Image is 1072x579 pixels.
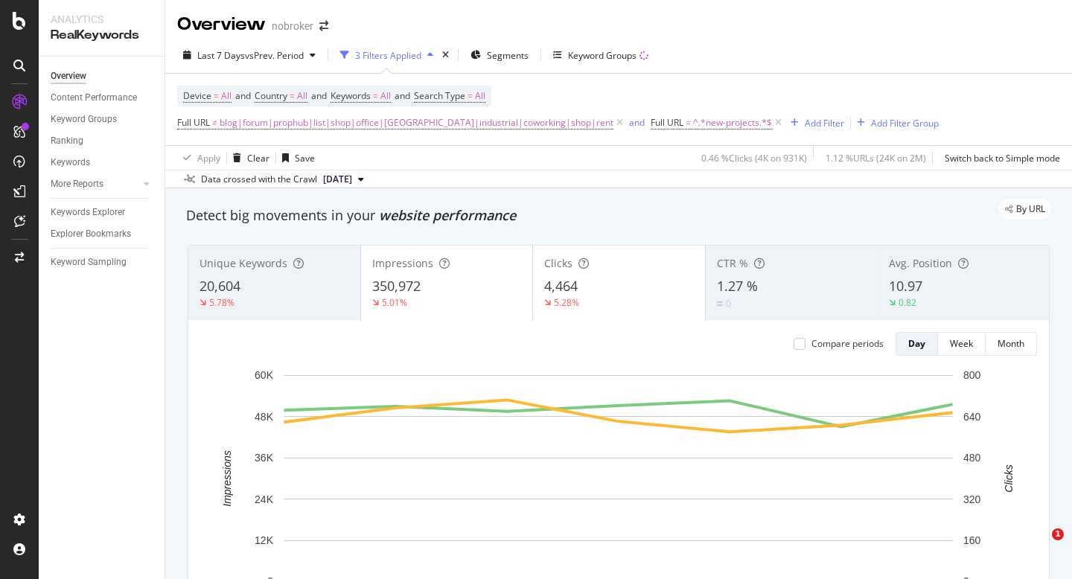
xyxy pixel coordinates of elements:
[963,369,981,381] text: 800
[717,277,758,295] span: 1.27 %
[51,12,153,27] div: Analytics
[227,146,269,170] button: Clear
[221,450,233,506] text: Impressions
[51,27,153,44] div: RealKeywords
[938,332,986,356] button: Week
[212,116,217,129] span: ≠
[686,116,691,129] span: =
[373,89,378,102] span: =
[51,112,154,127] a: Keyword Groups
[651,116,683,129] span: Full URL
[372,277,421,295] span: 350,972
[197,49,245,62] span: Last 7 Days
[963,452,981,464] text: 480
[201,173,317,186] div: Data crossed with the Crawl
[1016,205,1045,214] span: By URL
[544,256,572,270] span: Clicks
[465,43,535,67] button: Segments
[220,112,613,133] span: blog|forum|prophub|list|shop|office|[GEOGRAPHIC_DATA]|industrial|coworking|shop|rent
[475,86,485,106] span: All
[297,86,307,106] span: All
[51,133,83,149] div: Ranking
[255,369,274,381] text: 60K
[331,89,371,102] span: Keywords
[323,173,352,186] span: 2025 Sep. 1st
[221,86,232,106] span: All
[295,152,315,164] div: Save
[209,296,234,309] div: 5.78%
[693,112,772,133] span: ^.*new-projects.*$
[629,116,645,129] div: and
[1021,528,1057,564] iframe: Intercom live chat
[544,277,578,295] span: 4,464
[51,226,154,242] a: Explorer Bookmarks
[51,90,137,106] div: Content Performance
[963,534,981,546] text: 160
[785,114,844,132] button: Add Filter
[245,49,304,62] span: vs Prev. Period
[51,112,117,127] div: Keyword Groups
[177,146,220,170] button: Apply
[439,48,452,63] div: times
[999,199,1051,220] div: legacy label
[51,90,154,106] a: Content Performance
[177,12,266,37] div: Overview
[51,155,90,170] div: Keywords
[1052,528,1064,540] span: 1
[899,296,916,309] div: 0.82
[889,256,952,270] span: Avg. Position
[487,49,529,62] span: Segments
[51,155,154,170] a: Keywords
[51,205,125,220] div: Keywords Explorer
[255,452,274,464] text: 36K
[726,297,731,310] div: 0
[889,277,922,295] span: 10.97
[290,89,295,102] span: =
[554,296,579,309] div: 5.28%
[547,43,654,67] button: Keyword Groups
[177,116,210,129] span: Full URL
[177,43,322,67] button: Last 7 DaysvsPrev. Period
[51,176,103,192] div: More Reports
[826,152,926,164] div: 1.12 % URLs ( 24K on 2M )
[51,133,154,149] a: Ranking
[896,332,938,356] button: Day
[317,170,370,188] button: [DATE]
[235,89,251,102] span: and
[871,117,939,129] div: Add Filter Group
[311,89,327,102] span: and
[629,115,645,129] button: and
[468,89,473,102] span: =
[319,21,328,31] div: arrow-right-arrow-left
[395,89,410,102] span: and
[908,337,925,350] div: Day
[51,226,131,242] div: Explorer Bookmarks
[963,493,981,505] text: 320
[51,255,154,270] a: Keyword Sampling
[247,152,269,164] div: Clear
[1003,464,1015,492] text: Clicks
[851,114,939,132] button: Add Filter Group
[998,337,1024,350] div: Month
[701,152,807,164] div: 0.46 % Clicks ( 4K on 931K )
[255,89,287,102] span: Country
[986,332,1037,356] button: Month
[334,43,439,67] button: 3 Filters Applied
[51,68,154,84] a: Overview
[355,49,421,62] div: 3 Filters Applied
[51,176,139,192] a: More Reports
[51,205,154,220] a: Keywords Explorer
[197,152,220,164] div: Apply
[372,256,433,270] span: Impressions
[255,493,274,505] text: 24K
[939,146,1060,170] button: Switch back to Simple mode
[963,411,981,423] text: 640
[945,152,1060,164] div: Switch back to Simple mode
[950,337,973,350] div: Week
[380,86,391,106] span: All
[200,277,240,295] span: 20,604
[51,68,86,84] div: Overview
[200,256,287,270] span: Unique Keywords
[51,255,127,270] div: Keyword Sampling
[717,256,748,270] span: CTR %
